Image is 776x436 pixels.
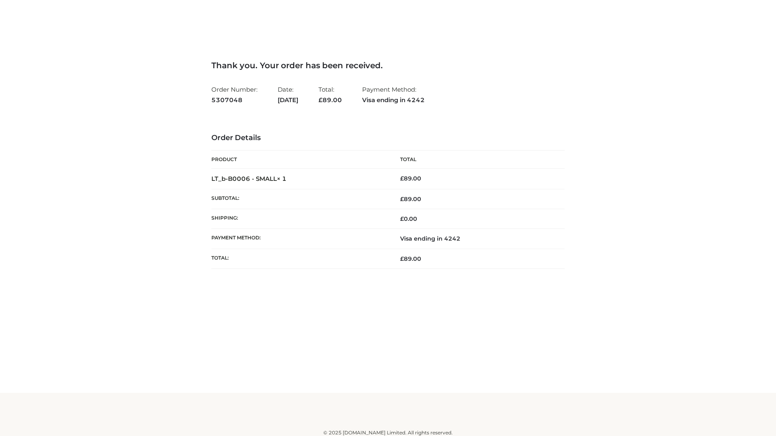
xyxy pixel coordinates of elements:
strong: [DATE] [278,95,298,105]
span: £ [400,195,404,203]
th: Subtotal: [211,189,388,209]
span: 89.00 [318,96,342,104]
span: £ [400,215,404,222]
th: Total [388,151,565,169]
strong: 5307048 [211,95,257,105]
th: Product [211,151,388,169]
span: £ [400,255,404,262]
strong: LT_b-B0006 - SMALL [211,175,287,182]
span: £ [318,96,323,104]
span: 89.00 [400,255,421,262]
h3: Thank you. Your order has been received. [211,61,565,70]
th: Total: [211,249,388,268]
span: 89.00 [400,195,421,203]
h3: Order Details [211,134,565,143]
span: £ [400,175,404,182]
th: Shipping: [211,209,388,229]
bdi: 89.00 [400,175,421,182]
li: Payment Method: [362,82,425,107]
li: Total: [318,82,342,107]
li: Date: [278,82,298,107]
strong: Visa ending in 4242 [362,95,425,105]
li: Order Number: [211,82,257,107]
td: Visa ending in 4242 [388,229,565,249]
bdi: 0.00 [400,215,417,222]
th: Payment method: [211,229,388,249]
strong: × 1 [277,175,287,182]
